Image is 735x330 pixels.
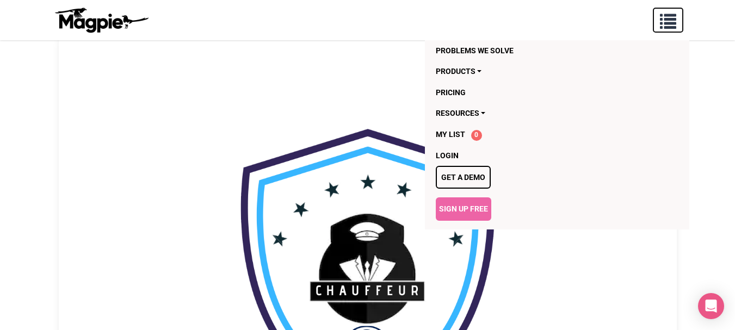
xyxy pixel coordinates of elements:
a: Problems we solve [436,40,635,61]
img: logo-ab69f6fb50320c5b225c76a69d11143b.png [52,7,150,33]
span: 0 [471,130,482,141]
a: Login [436,145,635,166]
a: Pricing [436,82,635,103]
a: Sign Up Free [436,197,491,220]
a: Get a demo [436,166,491,189]
div: Open Intercom Messenger [698,293,724,319]
a: Resources [436,103,635,123]
a: Products [436,61,635,82]
span: My List [436,130,465,139]
a: My List 0 [436,124,635,145]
